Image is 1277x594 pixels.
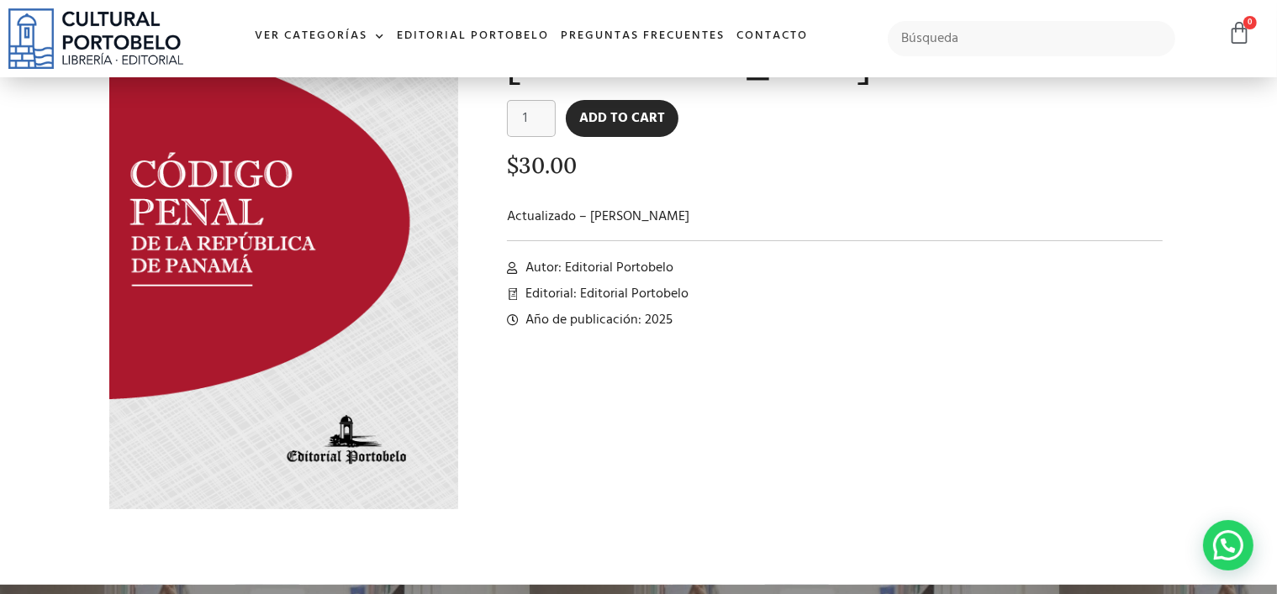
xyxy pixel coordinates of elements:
a: Preguntas frecuentes [555,18,731,55]
a: Contacto [731,18,814,55]
span: Autor: Editorial Portobelo [521,258,673,278]
a: Editorial Portobelo [391,18,555,55]
span: Editorial: Editorial Portobelo [521,284,689,304]
span: 0 [1243,16,1257,29]
input: Búsqueda [888,21,1175,56]
button: Add to cart [566,100,678,137]
p: Actualizado – [PERSON_NAME] [507,207,1164,227]
div: Contactar por WhatsApp [1203,520,1253,570]
input: Product quantity [507,100,556,137]
bdi: 30.00 [507,151,577,179]
span: Año de publicación: 2025 [521,310,673,330]
span: $ [507,151,519,179]
h1: CÓDIGO PENAL DE LA [GEOGRAPHIC_DATA] [507,3,1164,83]
a: 0 [1228,21,1252,45]
a: Ver Categorías [249,18,391,55]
